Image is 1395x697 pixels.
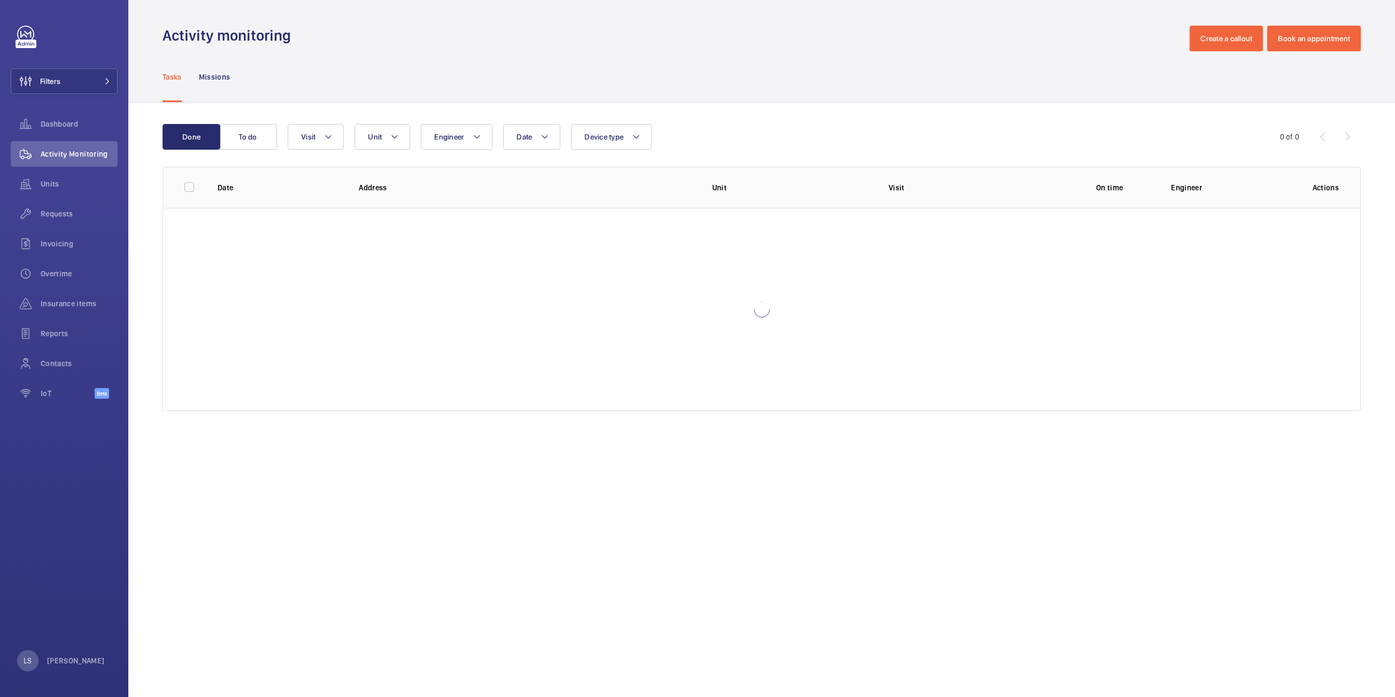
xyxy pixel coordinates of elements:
button: Visit [288,124,344,150]
span: Contacts [41,358,118,369]
button: Create a callout [1190,26,1263,51]
p: LS [24,655,32,666]
button: Engineer [421,124,492,150]
button: Device type [571,124,652,150]
p: [PERSON_NAME] [47,655,105,666]
button: Date [503,124,560,150]
span: Device type [584,133,623,141]
span: Beta [95,388,109,399]
span: Requests [41,208,118,219]
span: Activity Monitoring [41,149,118,159]
p: Engineer [1171,182,1295,193]
button: Filters [11,68,118,94]
button: To do [219,124,277,150]
div: 0 of 0 [1280,131,1299,142]
span: Units [41,179,118,189]
span: Visit [301,133,315,141]
p: Address [359,182,695,193]
span: Filters [40,76,60,87]
p: Date [218,182,342,193]
button: Unit [354,124,410,150]
span: Invoicing [41,238,118,249]
p: Unit [712,182,872,193]
span: Insurance items [41,298,118,309]
span: Date [517,133,532,141]
span: IoT [41,388,95,399]
p: On time [1065,182,1154,193]
button: Book an appointment [1267,26,1361,51]
p: Actions [1313,182,1339,193]
p: Tasks [163,72,182,82]
span: Unit [368,133,382,141]
span: Reports [41,328,118,339]
h1: Activity monitoring [163,26,297,45]
span: Dashboard [41,119,118,129]
p: Visit [889,182,1048,193]
span: Engineer [434,133,464,141]
span: Overtime [41,268,118,279]
button: Done [163,124,220,150]
p: Missions [199,72,230,82]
